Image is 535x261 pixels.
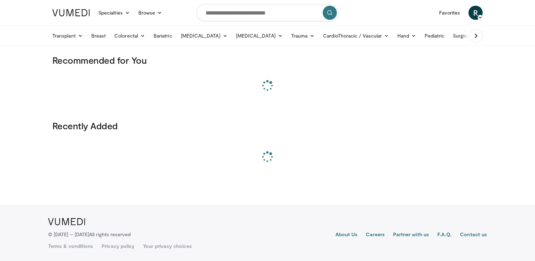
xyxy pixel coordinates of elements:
[449,29,506,43] a: Surgical Oncology
[52,55,483,66] h3: Recommended for You
[460,231,487,239] a: Contact us
[89,231,131,237] span: All rights reserved
[94,6,134,20] a: Specialties
[366,231,385,239] a: Careers
[468,6,483,20] a: R
[87,29,110,43] a: Breast
[319,29,393,43] a: CardioThoracic / Vascular
[52,120,483,131] h3: Recently Added
[393,29,420,43] a: Hand
[177,29,232,43] a: [MEDICAL_DATA]
[134,6,167,20] a: Browse
[48,243,93,250] a: Terms & conditions
[102,243,134,250] a: Privacy policy
[435,6,464,20] a: Favorites
[48,231,131,238] p: © [DATE] – [DATE]
[48,29,87,43] a: Transplant
[48,218,85,225] img: VuMedi Logo
[149,29,177,43] a: Bariatric
[197,4,338,21] input: Search topics, interventions
[52,9,90,16] img: VuMedi Logo
[420,29,449,43] a: Pediatric
[110,29,149,43] a: Colorectal
[143,243,191,250] a: Your privacy choices
[335,231,358,239] a: About Us
[287,29,319,43] a: Trauma
[232,29,287,43] a: [MEDICAL_DATA]
[437,231,451,239] a: F.A.Q.
[393,231,429,239] a: Partner with us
